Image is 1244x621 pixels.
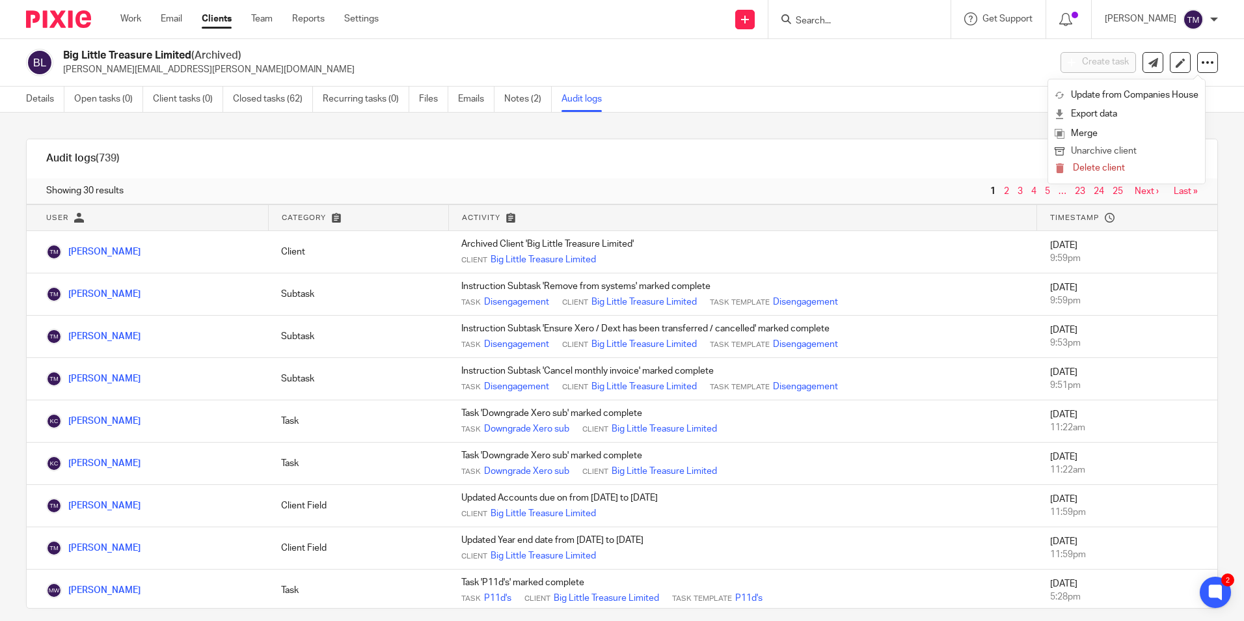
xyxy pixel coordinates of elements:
[1037,316,1217,358] td: [DATE]
[1055,143,1198,160] button: Unarchive client
[672,594,732,604] span: Task Template
[484,465,569,478] a: Downgrade Xero sub
[1050,506,1204,519] div: 11:59pm
[1055,86,1198,105] a: Update from Companies House
[46,586,141,595] a: [PERSON_NAME]
[461,255,487,266] span: Client
[491,549,596,562] a: Big Little Treasure Limited
[461,509,487,519] span: Client
[1050,421,1204,434] div: 11:22am
[554,592,659,605] a: Big Little Treasure Limited
[268,231,448,273] td: Client
[448,316,1037,358] td: Instruction Subtask 'Ensure Xero / Dext has been transferred / cancelled' marked complete
[982,14,1033,23] span: Get Support
[484,296,549,309] a: Disengagement
[46,286,62,302] img: Taylor Moss
[46,214,68,221] span: User
[46,498,62,514] img: Taylor Moss
[504,87,552,112] a: Notes (2)
[710,297,770,308] span: Task Template
[1055,105,1198,124] a: Export data
[987,184,999,199] span: 1
[710,340,770,350] span: Task Template
[26,49,53,76] img: svg%3E
[612,465,717,478] a: Big Little Treasure Limited
[153,87,223,112] a: Client tasks (0)
[461,551,487,562] span: Client
[484,380,549,393] a: Disengagement
[773,338,838,351] a: Disengagement
[1037,273,1217,316] td: [DATE]
[161,12,182,25] a: Email
[491,253,596,266] a: Big Little Treasure Limited
[461,594,481,604] span: Task
[710,382,770,393] span: Task Template
[46,417,141,426] a: [PERSON_NAME]
[268,273,448,316] td: Subtask
[1055,184,1070,199] span: …
[1037,231,1217,273] td: [DATE]
[773,296,838,309] a: Disengagement
[1135,187,1159,196] a: Next ›
[292,12,325,25] a: Reports
[46,544,141,553] a: [PERSON_NAME]
[562,340,588,350] span: Client
[1094,187,1104,196] a: 24
[46,244,62,260] img: Taylor Moss
[202,12,232,25] a: Clients
[1055,160,1198,177] button: Delete client
[591,296,697,309] a: Big Little Treasure Limited
[46,290,141,299] a: [PERSON_NAME]
[268,400,448,443] td: Task
[74,87,143,112] a: Open tasks (0)
[323,87,409,112] a: Recurring tasks (0)
[461,467,481,477] span: Task
[987,186,1198,197] nav: pager
[46,456,62,471] img: Kara Curtayne
[1050,463,1204,476] div: 11:22am
[448,527,1037,570] td: Updated Year end date from [DATE] to [DATE]
[1018,187,1023,196] a: 3
[26,87,64,112] a: Details
[46,371,62,387] img: Taylor Moss
[582,467,608,477] span: Client
[1037,358,1217,400] td: [DATE]
[1037,400,1217,443] td: [DATE]
[96,153,120,163] span: (739)
[561,87,612,112] a: Audit logs
[1050,590,1204,603] div: 5:28pm
[268,570,448,612] td: Task
[448,358,1037,400] td: Instruction Subtask 'Cancel monthly invoice' marked complete
[251,12,273,25] a: Team
[461,382,481,393] span: Task
[612,422,717,435] a: Big Little Treasure Limited
[1050,337,1204,350] div: 9:53pm
[448,231,1037,273] td: Archived Client 'Big Little Treasure Limited'
[1055,124,1198,143] a: Merge
[1061,52,1136,73] button: Create task
[794,16,912,27] input: Search
[1037,443,1217,485] td: [DATE]
[1174,187,1198,196] a: Last »
[1031,187,1036,196] a: 4
[282,214,326,221] span: Category
[1075,187,1085,196] a: 23
[1050,252,1204,265] div: 9:59pm
[484,338,549,351] a: Disengagement
[46,459,141,468] a: [PERSON_NAME]
[1050,294,1204,307] div: 9:59pm
[448,570,1037,612] td: Task 'P11d's' marked complete
[1105,12,1176,25] p: [PERSON_NAME]
[491,507,596,520] a: Big Little Treasure Limited
[120,12,141,25] a: Work
[735,592,763,605] a: P11d's
[458,87,494,112] a: Emails
[268,316,448,358] td: Subtask
[1045,187,1050,196] a: 5
[591,380,697,393] a: Big Little Treasure Limited
[46,374,141,383] a: [PERSON_NAME]
[1050,379,1204,392] div: 9:51pm
[461,340,481,350] span: Task
[46,184,124,197] span: Showing 30 results
[461,297,481,308] span: Task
